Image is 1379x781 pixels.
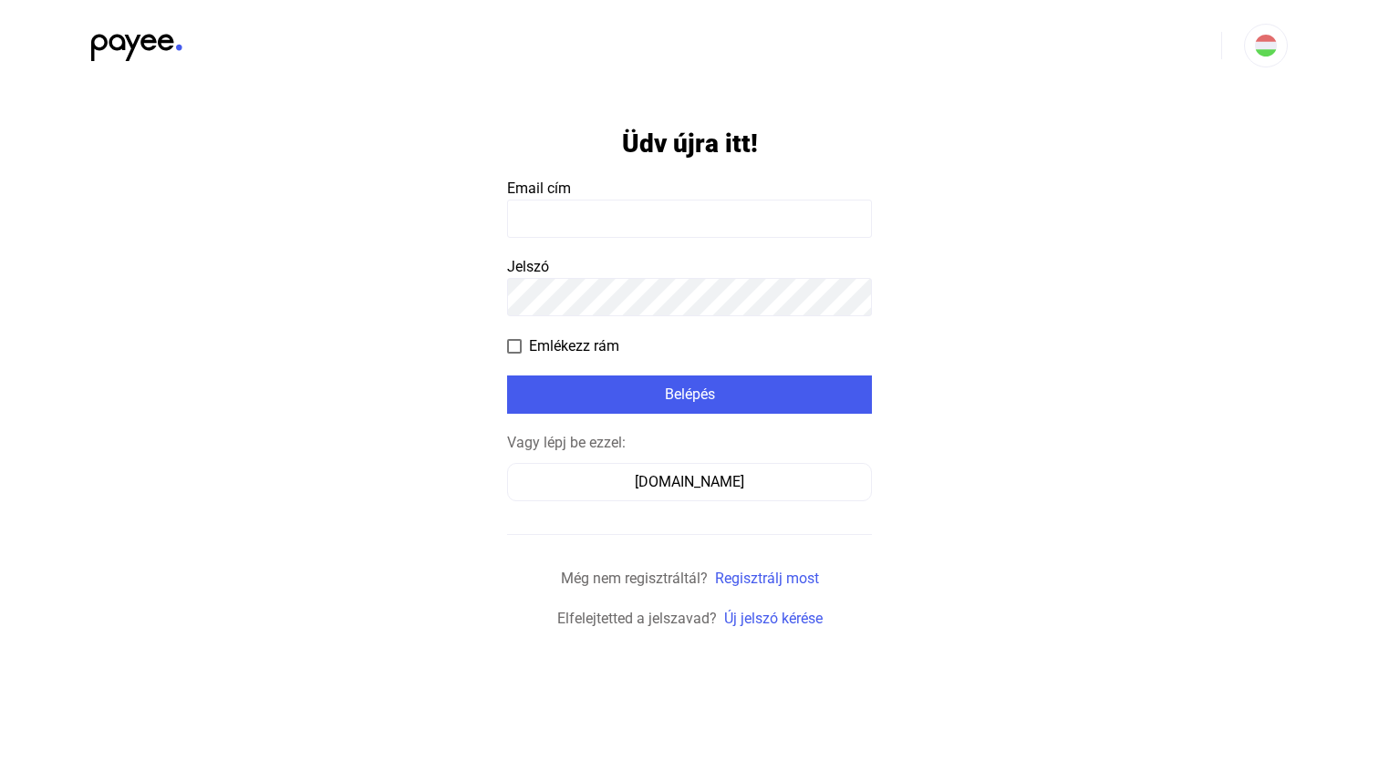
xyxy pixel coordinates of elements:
div: Vagy lépj be ezzel: [507,432,872,454]
button: HU [1244,24,1288,67]
button: Belépés [507,375,872,414]
span: Elfelejtetted a jelszavad? [557,610,717,627]
span: Email cím [507,180,571,197]
h1: Üdv újra itt! [622,128,758,159]
a: [DOMAIN_NAME] [507,473,872,490]
div: Belépés [513,384,866,406]
button: [DOMAIN_NAME] [507,463,872,501]
img: black-payee-blue-dot.svg [91,24,182,61]
span: Még nem regisztráltál? [561,570,708,587]
a: Regisztrálj most [715,570,819,587]
img: HU [1255,35,1277,57]
a: Új jelszó kérése [724,610,823,627]
span: Emlékezz rám [529,335,619,357]
span: Jelszó [507,258,549,275]
div: [DOMAIN_NAME] [513,471,866,493]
